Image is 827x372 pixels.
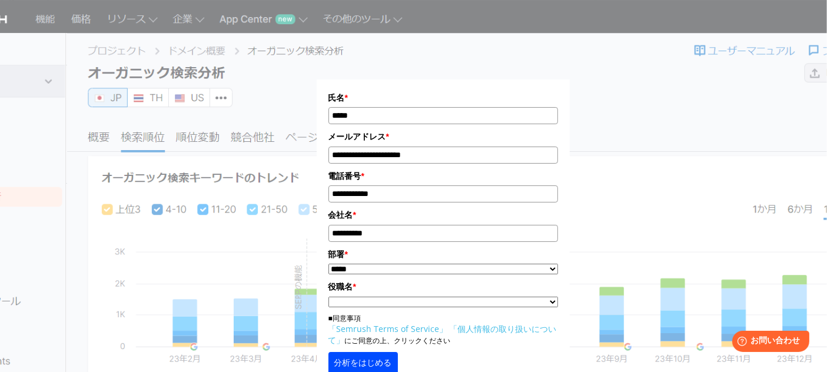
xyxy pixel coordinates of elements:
[328,208,558,221] label: 会社名
[722,326,814,359] iframe: Help widget launcher
[328,280,558,293] label: 役職名
[328,130,558,143] label: メールアドレス
[328,323,448,334] a: 「Semrush Terms of Service」
[328,313,558,346] p: ■同意事項 にご同意の上、クリックください
[328,323,557,346] a: 「個人情報の取り扱いについて」
[328,170,558,182] label: 電話番号
[328,248,558,261] label: 部署
[328,91,558,104] label: 氏名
